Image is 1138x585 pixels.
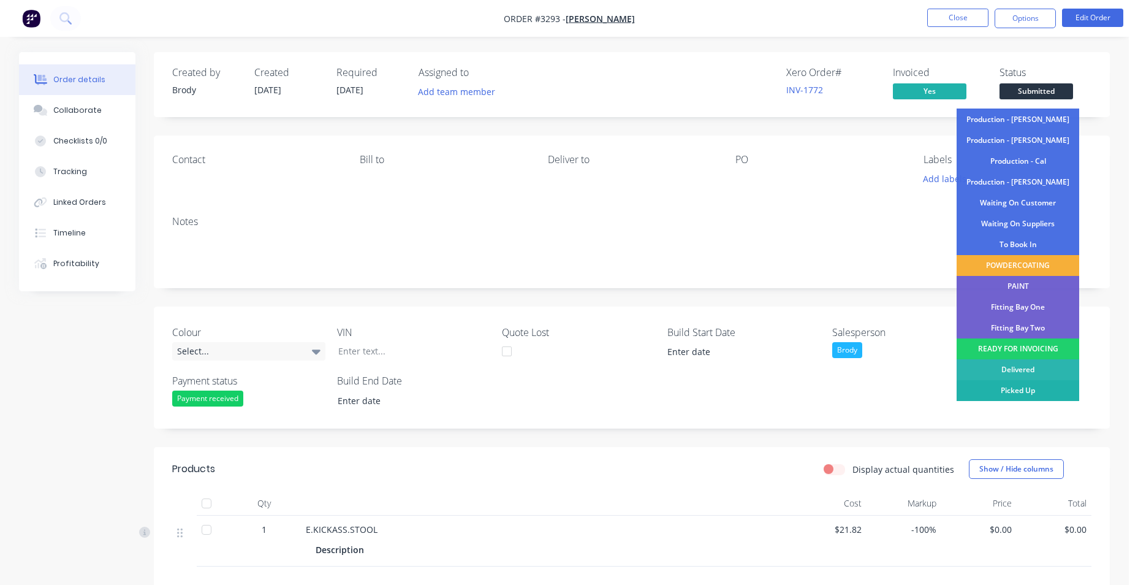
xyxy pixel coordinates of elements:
[329,391,482,410] input: Enter date
[548,154,716,166] div: Deliver to
[735,154,903,166] div: PO
[957,213,1079,234] div: Waiting On Suppliers
[19,156,135,187] button: Tracking
[832,325,985,340] label: Salesperson
[957,276,1079,297] div: PAINT
[946,523,1012,536] span: $0.00
[893,67,985,78] div: Invoiced
[1000,83,1073,99] span: Submitted
[53,166,87,177] div: Tracking
[957,255,1079,276] div: POWDERCOATING
[337,373,490,388] label: Build End Date
[19,126,135,156] button: Checklists 0/0
[172,83,240,96] div: Brody
[667,325,821,340] label: Build Start Date
[316,541,369,559] div: Description
[172,342,325,361] div: Select...
[1000,67,1091,78] div: Status
[360,154,528,166] div: Bill to
[957,338,1079,359] div: READY FOR INVOICING
[852,463,954,476] label: Display actual quantities
[504,13,566,25] span: Order #3293 -
[19,218,135,248] button: Timeline
[502,325,655,340] label: Quote Lost
[227,491,301,516] div: Qty
[957,359,1079,380] div: Delivered
[53,227,86,239] div: Timeline
[924,154,1091,166] div: Labels
[957,318,1079,338] div: Fitting Bay Two
[336,67,404,78] div: Required
[254,84,281,96] span: [DATE]
[957,193,1079,213] div: Waiting On Customer
[957,130,1079,151] div: Production - [PERSON_NAME]
[796,523,862,536] span: $21.82
[306,524,377,535] span: E.KICKASS.STOOL
[172,325,325,340] label: Colour
[957,172,1079,193] div: Production - [PERSON_NAME]
[254,67,322,78] div: Created
[832,342,862,358] div: Brody
[871,523,937,536] span: -100%
[19,95,135,126] button: Collaborate
[1062,9,1123,27] button: Edit Order
[916,170,973,187] button: Add labels
[262,523,267,536] span: 1
[53,74,105,85] div: Order details
[566,13,635,25] a: [PERSON_NAME]
[791,491,867,516] div: Cost
[957,234,1079,255] div: To Book In
[22,9,40,28] img: Factory
[1017,491,1092,516] div: Total
[927,9,988,27] button: Close
[53,197,106,208] div: Linked Orders
[172,373,325,388] label: Payment status
[1000,83,1073,102] button: Submitted
[172,154,340,166] div: Contact
[419,67,541,78] div: Assigned to
[957,297,1079,318] div: Fitting Bay One
[941,491,1017,516] div: Price
[1022,523,1087,536] span: $0.00
[786,67,878,78] div: Xero Order #
[419,83,502,100] button: Add team member
[172,216,1091,227] div: Notes
[893,83,966,99] span: Yes
[957,151,1079,172] div: Production - Cal
[172,67,240,78] div: Created by
[412,83,502,100] button: Add team member
[995,9,1056,28] button: Options
[337,325,490,340] label: VIN
[957,109,1079,130] div: Production - [PERSON_NAME]
[172,391,243,407] div: Payment received
[867,491,942,516] div: Markup
[19,248,135,279] button: Profitability
[659,343,811,361] input: Enter date
[19,187,135,218] button: Linked Orders
[957,380,1079,401] div: Picked Up
[786,84,823,96] a: INV-1772
[969,459,1064,479] button: Show / Hide columns
[336,84,363,96] span: [DATE]
[19,64,135,95] button: Order details
[172,462,215,476] div: Products
[53,136,107,147] div: Checklists 0/0
[53,105,102,116] div: Collaborate
[53,258,99,269] div: Profitability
